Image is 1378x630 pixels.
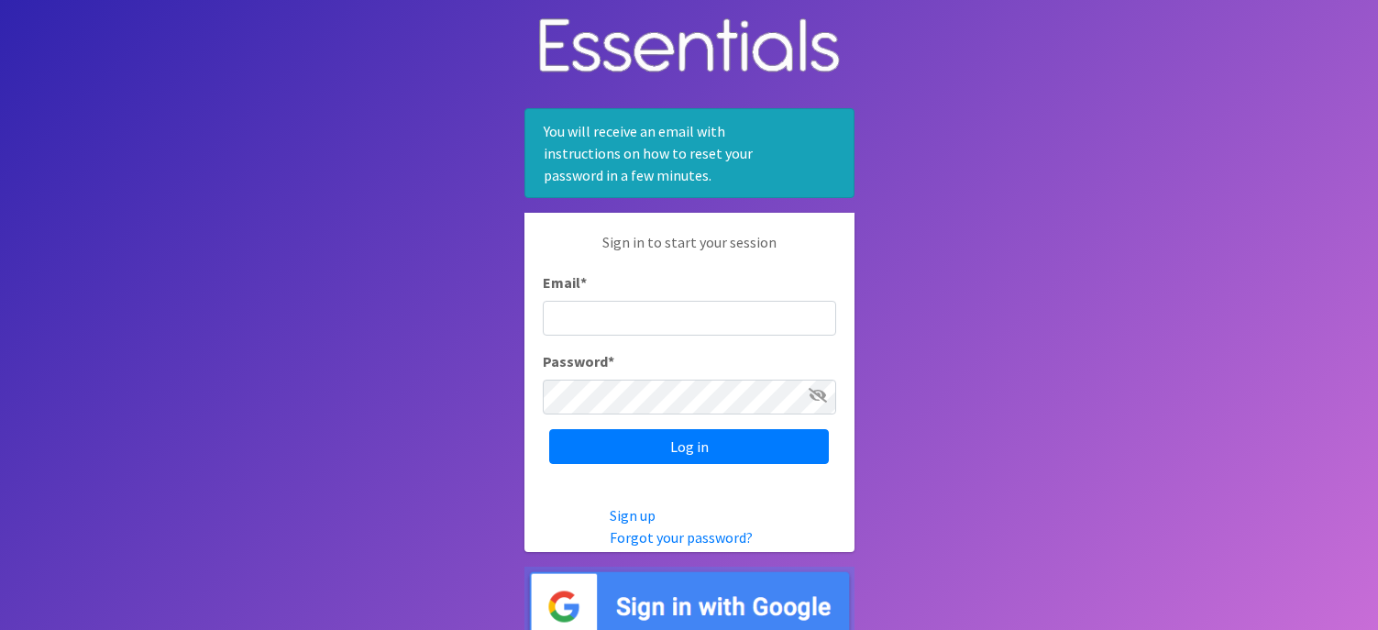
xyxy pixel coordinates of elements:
[524,108,854,198] div: You will receive an email with instructions on how to reset your password in a few minutes.
[608,352,614,370] abbr: required
[543,231,836,271] p: Sign in to start your session
[543,271,587,293] label: Email
[543,350,614,372] label: Password
[610,528,753,547] a: Forgot your password?
[610,506,656,525] a: Sign up
[549,429,829,464] input: Log in
[580,273,587,292] abbr: required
